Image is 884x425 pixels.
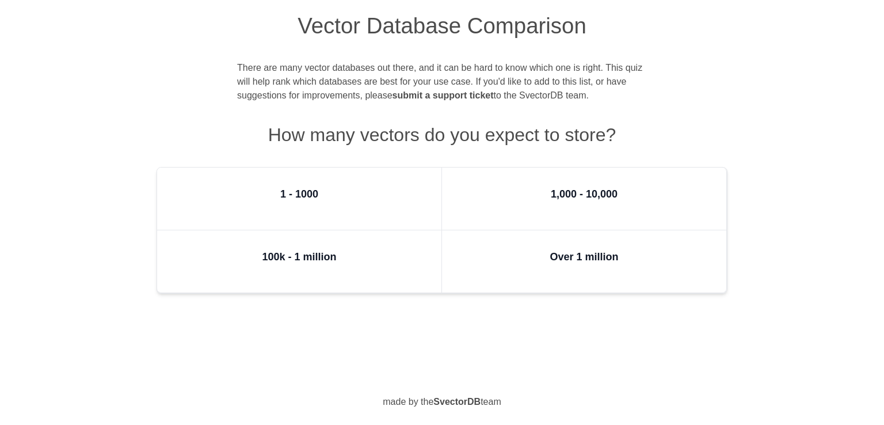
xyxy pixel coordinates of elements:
p: made by the team [383,395,501,409]
h3: 1 - 1000 [280,186,318,202]
h1: Vector Database Comparison [298,9,586,43]
h3: 1,000 - 10,000 [551,186,618,202]
a: submit a support ticket [393,90,494,100]
h3: Over 1 million [550,249,618,265]
h2: How many vectors do you expect to store? [268,121,616,149]
h3: 100k - 1 million [262,249,336,265]
a: SvectorDB [433,397,481,407]
p: There are many vector databases out there, and it can be hard to know which one is right. This qu... [237,61,647,103]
